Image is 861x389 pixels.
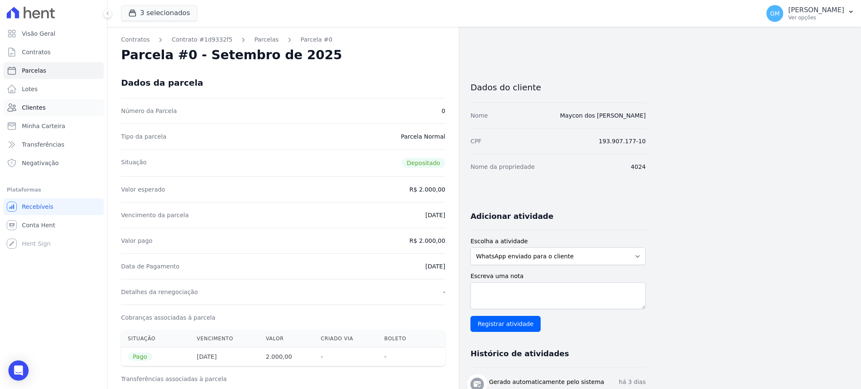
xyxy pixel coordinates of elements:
[3,62,104,79] a: Parcelas
[441,107,445,115] dd: 0
[760,2,861,25] button: GM [PERSON_NAME] Ver opções
[3,81,104,97] a: Lotes
[314,330,378,347] th: Criado via
[259,330,314,347] th: Valor
[619,378,646,386] p: há 3 dias
[788,6,844,14] p: [PERSON_NAME]
[560,112,646,119] a: Maycon dos [PERSON_NAME]
[409,185,445,194] dd: R$ 2.000,00
[409,237,445,245] dd: R$ 2.000,00
[470,82,646,92] h3: Dados do cliente
[22,85,38,93] span: Lotes
[121,330,190,347] th: Situação
[401,132,445,141] dd: Parcela Normal
[121,211,189,219] dt: Vencimento da parcela
[3,198,104,215] a: Recebíveis
[470,137,481,145] dt: CPF
[770,11,780,16] span: GM
[259,347,314,366] th: 2.000,00
[8,360,29,381] div: Open Intercom Messenger
[470,163,535,171] dt: Nome da propriedade
[599,137,646,145] dd: 193.907.177-10
[22,48,50,56] span: Contratos
[254,35,279,44] a: Parcelas
[7,185,100,195] div: Plataformas
[3,99,104,116] a: Clientes
[425,211,445,219] dd: [DATE]
[631,163,646,171] dd: 4024
[314,347,378,366] th: -
[121,288,198,296] dt: Detalhes da renegociação
[788,14,844,21] p: Ver opções
[22,159,59,167] span: Negativação
[3,25,104,42] a: Visão Geral
[443,288,445,296] dd: -
[470,316,541,332] input: Registrar atividade
[378,330,427,347] th: Boleto
[121,107,177,115] dt: Número da Parcela
[172,35,232,44] a: Contrato #1d9332f5
[190,347,259,366] th: [DATE]
[121,132,166,141] dt: Tipo da parcela
[489,378,604,386] h3: Gerado automaticamente pelo sistema
[470,211,553,221] h3: Adicionar atividade
[470,349,569,359] h3: Histórico de atividades
[121,35,150,44] a: Contratos
[425,262,445,271] dd: [DATE]
[22,29,55,38] span: Visão Geral
[121,158,147,168] dt: Situação
[190,330,259,347] th: Vencimento
[121,78,203,88] div: Dados da parcela
[121,5,197,21] button: 3 selecionados
[121,375,445,383] h3: Transferências associadas à parcela
[22,221,55,229] span: Conta Hent
[470,111,488,120] dt: Nome
[378,347,427,366] th: -
[22,122,65,130] span: Minha Carteira
[22,103,45,112] span: Clientes
[3,217,104,234] a: Conta Hent
[3,44,104,60] a: Contratos
[470,237,646,246] label: Escolha a atividade
[470,272,646,281] label: Escreva uma nota
[121,47,342,63] h2: Parcela #0 - Setembro de 2025
[22,66,46,75] span: Parcelas
[121,237,153,245] dt: Valor pago
[22,202,53,211] span: Recebíveis
[301,35,333,44] a: Parcela #0
[121,262,180,271] dt: Data de Pagamento
[121,313,215,322] dt: Cobranças associadas à parcela
[22,140,64,149] span: Transferências
[128,352,152,361] span: Pago
[3,155,104,171] a: Negativação
[3,136,104,153] a: Transferências
[121,35,445,44] nav: Breadcrumb
[3,118,104,134] a: Minha Carteira
[402,158,446,168] span: Depositado
[121,185,165,194] dt: Valor esperado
